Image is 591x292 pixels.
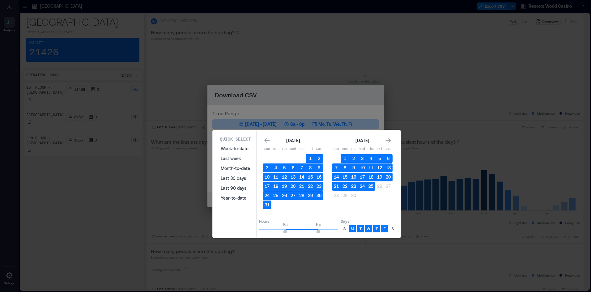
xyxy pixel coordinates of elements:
p: W [367,226,370,231]
button: 31 [263,201,271,209]
th: Thursday [297,145,306,154]
button: 6 [384,154,393,163]
button: 30 [349,191,358,200]
button: 20 [384,173,393,181]
button: 28 [332,191,341,200]
button: 29 [341,191,349,200]
button: 16 [349,173,358,181]
button: 17 [263,182,271,191]
button: 23 [315,182,323,191]
button: 18 [271,182,280,191]
th: Thursday [367,145,375,154]
button: 25 [271,191,280,200]
th: Tuesday [349,145,358,154]
button: Year-to-date [217,193,254,203]
p: F [384,226,385,231]
p: Thu [297,147,306,152]
button: 8 [306,163,315,172]
button: 27 [289,191,297,200]
p: T [376,226,378,231]
button: 19 [280,182,289,191]
p: Quick Select [220,136,251,142]
button: 2 [315,154,323,163]
button: 1 [306,154,315,163]
th: Tuesday [280,145,289,154]
button: Last 30 days [217,173,254,183]
button: 9 [349,163,358,172]
button: 2 [349,154,358,163]
p: Days [341,219,396,224]
span: 8a [283,222,288,227]
button: 11 [271,173,280,181]
p: Sat [315,147,323,152]
button: 22 [306,182,315,191]
button: 28 [297,191,306,200]
button: 24 [263,191,271,200]
p: Wed [289,147,297,152]
button: Go to previous month [263,136,271,145]
button: 18 [367,173,375,181]
p: Tue [280,147,289,152]
button: 12 [375,163,384,172]
button: 4 [367,154,375,163]
p: S [343,226,346,231]
th: Monday [271,145,280,154]
button: 24 [358,182,367,191]
p: Sat [384,147,393,152]
button: 11 [367,163,375,172]
th: Wednesday [358,145,367,154]
button: Week-to-date [217,144,254,154]
p: Fri [306,147,315,152]
p: T [359,226,362,231]
button: 13 [384,163,393,172]
button: 5 [375,154,384,163]
th: Saturday [384,145,393,154]
div: [DATE] [284,137,302,144]
button: 10 [263,173,271,181]
th: Friday [375,145,384,154]
button: 21 [332,182,341,191]
button: 19 [375,173,384,181]
p: Tue [349,147,358,152]
button: 15 [306,173,315,181]
button: 5 [280,163,289,172]
th: Sunday [263,145,271,154]
p: Thu [367,147,375,152]
button: 14 [297,173,306,181]
button: 3 [358,154,367,163]
button: Last week [217,154,254,163]
button: 7 [332,163,341,172]
th: Friday [306,145,315,154]
th: Monday [341,145,349,154]
div: [DATE] [354,137,371,144]
button: 12 [280,173,289,181]
p: M [351,226,354,231]
th: Saturday [315,145,323,154]
button: 21 [297,182,306,191]
button: 22 [341,182,349,191]
button: 26 [375,182,384,191]
th: Wednesday [289,145,297,154]
p: Mon [271,147,280,152]
span: 6p [316,222,321,227]
button: 14 [332,173,341,181]
button: 23 [349,182,358,191]
p: Mon [341,147,349,152]
button: 6 [289,163,297,172]
button: 27 [384,182,393,191]
button: 25 [367,182,375,191]
button: 26 [280,191,289,200]
button: Go to next month [384,136,393,145]
button: 7 [297,163,306,172]
button: 30 [315,191,323,200]
button: 1 [341,154,349,163]
button: 17 [358,173,367,181]
button: 9 [315,163,323,172]
button: 10 [358,163,367,172]
p: Sun [332,147,341,152]
p: Hours [259,219,338,224]
button: 4 [271,163,280,172]
button: 3 [263,163,271,172]
button: 15 [341,173,349,181]
button: 29 [306,191,315,200]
